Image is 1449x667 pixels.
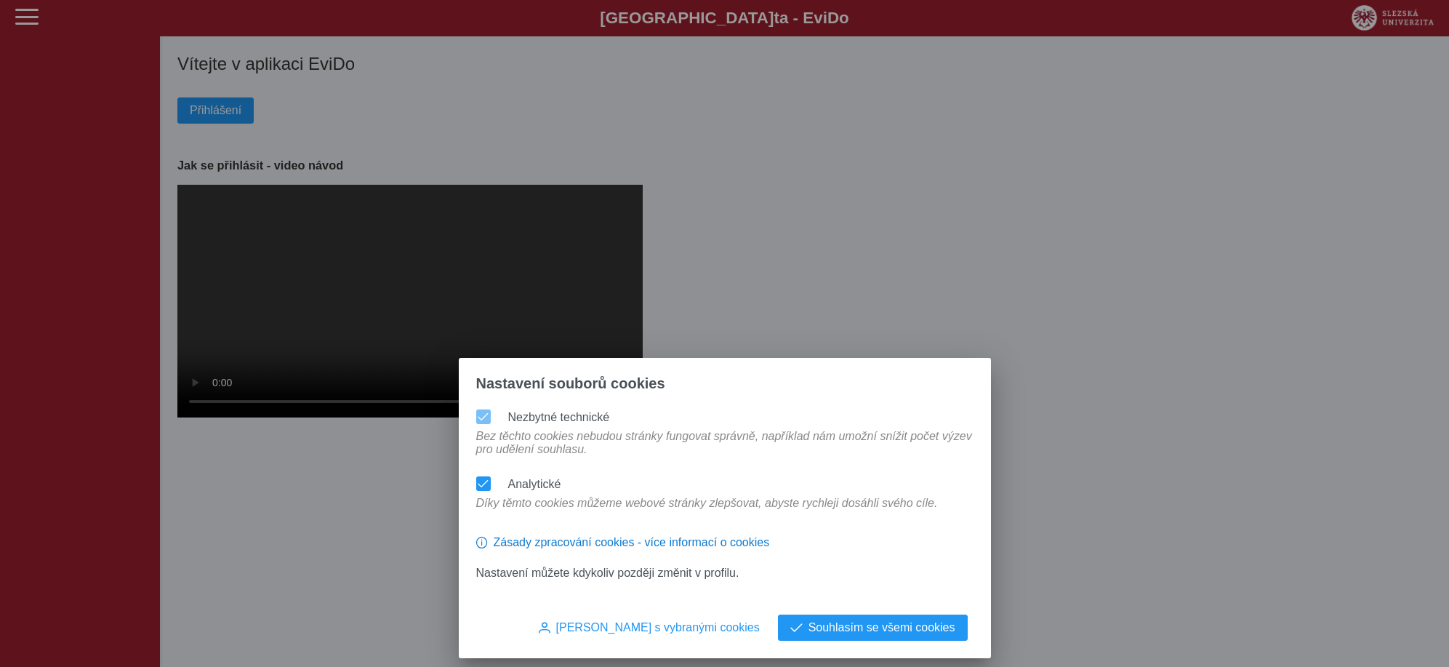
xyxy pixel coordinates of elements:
[470,430,979,471] div: Bez těchto cookies nebudou stránky fungovat správně, například nám umožní snížit počet výzev pro ...
[476,530,770,555] button: Zásady zpracování cookies - více informací o cookies
[526,615,772,641] button: [PERSON_NAME] s vybranými cookies
[476,567,974,580] p: Nastavení můžete kdykoliv později změnit v profilu.
[476,542,770,554] a: Zásady zpracování cookies - více informací o cookies
[556,621,760,634] span: [PERSON_NAME] s vybranými cookies
[494,536,770,549] span: Zásady zpracování cookies - více informací o cookies
[508,411,610,423] label: Nezbytné technické
[470,497,944,524] div: Díky těmto cookies můžeme webové stránky zlepšovat, abyste rychleji dosáhli svého cíle.
[476,375,665,392] span: Nastavení souborů cookies
[808,621,955,634] span: Souhlasím se všemi cookies
[778,615,968,641] button: Souhlasím se všemi cookies
[508,478,561,490] label: Analytické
